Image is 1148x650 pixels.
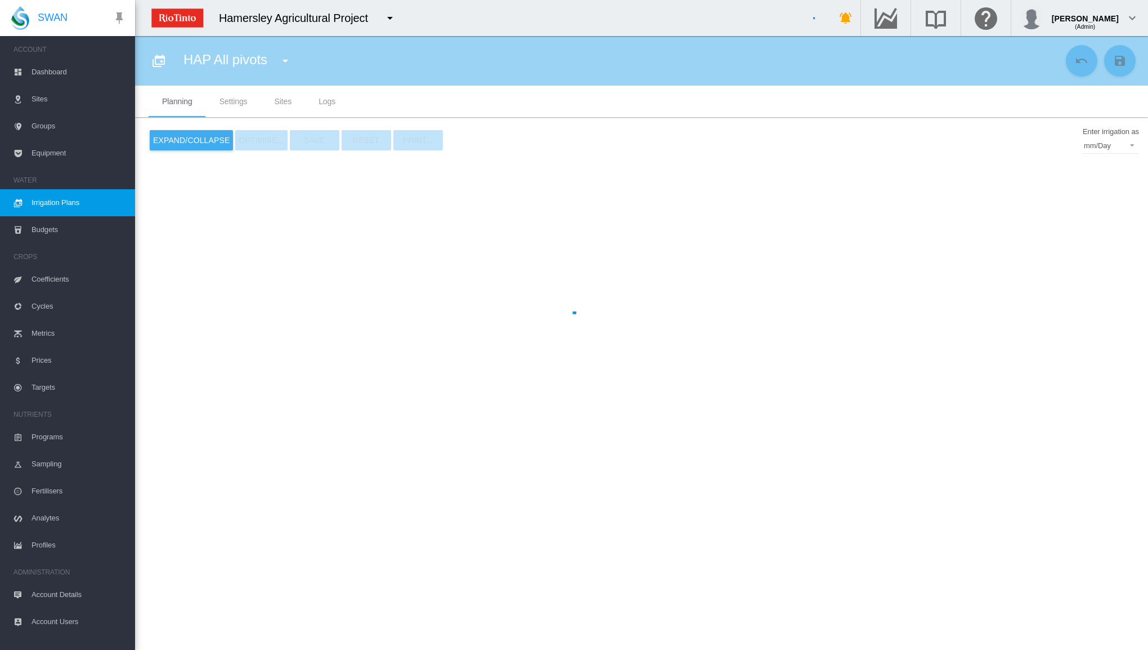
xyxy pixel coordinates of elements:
div: Hamersley Agricultural Project [219,10,378,26]
span: Irrigation Plans [32,189,126,216]
img: ZPXdBAAAAAElFTkSuQmCC [147,4,208,32]
button: Save Changes [1104,45,1136,77]
span: Budgets [32,216,126,243]
span: ACCOUNT [14,41,126,59]
span: Equipment [32,140,126,167]
button: Click to go to full list of plans [147,50,170,72]
img: profile.jpg [1020,7,1043,29]
img: SWAN-Landscape-Logo-Colour-drop.png [11,6,29,30]
span: Analytes [32,505,126,532]
span: Sampling [32,451,126,478]
span: Sites [32,86,126,113]
span: SWAN [38,11,68,25]
span: Programs [32,424,126,451]
button: icon-bell-ring [835,7,857,29]
span: Dashboard [32,59,126,86]
span: NUTRIENTS [14,406,126,424]
button: Cancel Changes [1066,45,1097,77]
span: CROPS [14,248,126,266]
span: Prices [32,347,126,374]
span: Fertilisers [32,478,126,505]
md-icon: icon-bell-ring [839,11,853,25]
span: Targets [32,374,126,401]
span: Account Users [32,608,126,635]
span: Cycles [32,293,126,320]
md-icon: Go to the Data Hub [872,11,899,25]
md-icon: icon-undo [1075,54,1088,68]
span: Coefficients [32,266,126,293]
md-icon: icon-menu-down [383,11,397,25]
md-icon: icon-chevron-down [1125,11,1139,25]
md-icon: icon-calendar-multiple [152,54,165,68]
span: Metrics [32,320,126,347]
div: HAP All pivots [173,45,310,77]
md-icon: icon-menu-down [279,54,292,68]
button: icon-menu-down [379,7,401,29]
span: WATER [14,171,126,189]
div: [PERSON_NAME] [1052,8,1119,20]
span: Groups [32,113,126,140]
span: ADMINISTRATION [14,563,126,581]
md-icon: icon-content-save [1113,54,1127,68]
span: Account Details [32,581,126,608]
button: icon-menu-down [274,50,297,72]
span: Profiles [32,532,126,559]
md-icon: icon-pin [113,11,126,25]
md-icon: Search the knowledge base [922,11,949,25]
md-icon: Click here for help [972,11,999,25]
span: (Admin) [1075,24,1095,30]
